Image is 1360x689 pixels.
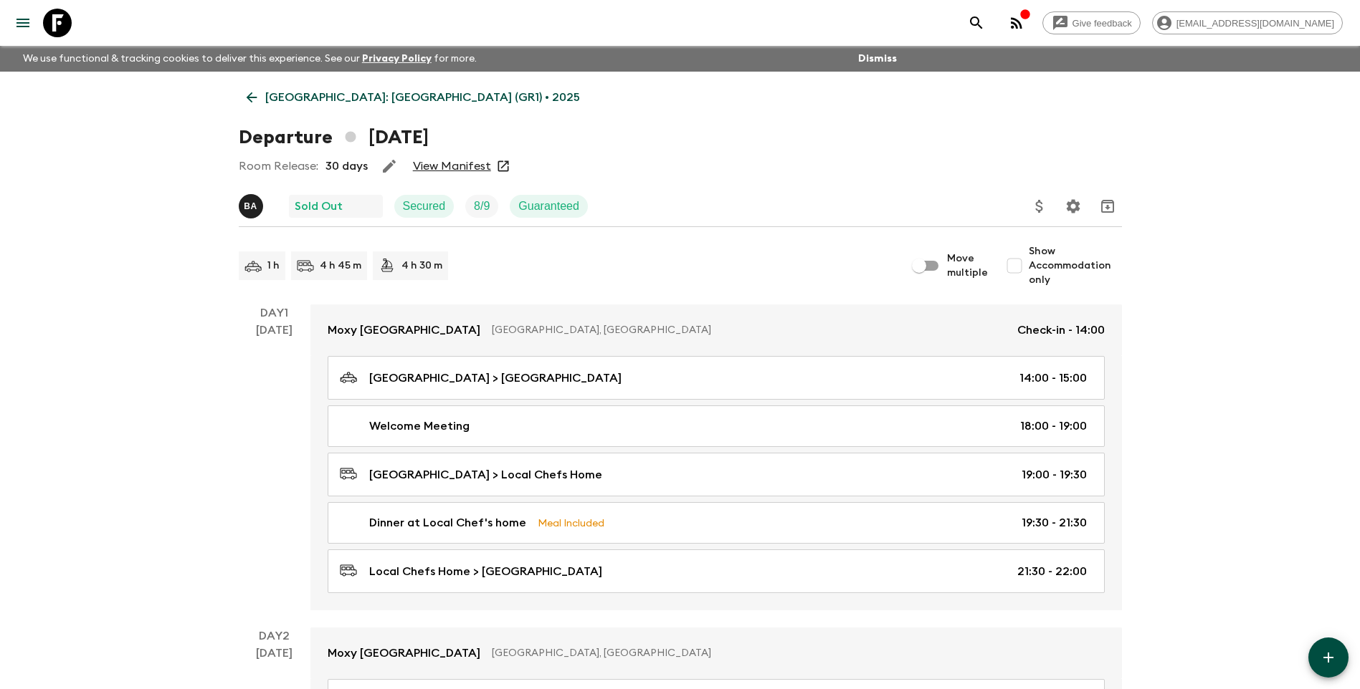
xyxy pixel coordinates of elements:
[239,304,310,322] p: Day 1
[1022,466,1087,483] p: 19:00 - 19:30
[1022,514,1087,531] p: 19:30 - 21:30
[239,158,318,175] p: Room Release:
[962,9,991,37] button: search adventures
[328,502,1105,544] a: Dinner at Local Chef's homeMeal Included19:30 - 21:30
[401,259,442,273] p: 4 h 30 m
[1017,563,1087,580] p: 21:30 - 22:00
[538,515,604,531] p: Meal Included
[947,251,989,280] span: Move multiple
[1042,11,1141,34] a: Give feedback
[310,304,1122,356] a: Moxy [GEOGRAPHIC_DATA][GEOGRAPHIC_DATA], [GEOGRAPHIC_DATA]Check-in - 14:00
[1017,322,1105,339] p: Check-in - 14:00
[474,198,490,215] p: 8 / 9
[465,195,498,218] div: Trip Fill
[369,563,602,580] p: Local Chefs Home > [GEOGRAPHIC_DATA]
[239,194,266,218] button: BA
[239,83,588,112] a: [GEOGRAPHIC_DATA]: [GEOGRAPHIC_DATA] (GR1) • 2025
[239,123,429,152] h1: Departure [DATE]
[1169,18,1342,29] span: [EMAIL_ADDRESS][DOMAIN_NAME]
[369,370,622,387] p: [GEOGRAPHIC_DATA] > [GEOGRAPHIC_DATA]
[518,198,579,215] p: Guaranteed
[492,323,1006,337] p: [GEOGRAPHIC_DATA], [GEOGRAPHIC_DATA]
[855,49,900,69] button: Dismiss
[310,627,1122,679] a: Moxy [GEOGRAPHIC_DATA][GEOGRAPHIC_DATA], [GEOGRAPHIC_DATA]
[413,159,491,173] a: View Manifest
[9,9,37,37] button: menu
[328,405,1105,447] a: Welcome Meeting18:00 - 19:00
[1059,192,1088,221] button: Settings
[328,549,1105,593] a: Local Chefs Home > [GEOGRAPHIC_DATA]21:30 - 22:00
[369,418,470,435] p: Welcome Meeting
[1065,18,1140,29] span: Give feedback
[239,198,266,210] span: Byron Anderson
[492,646,1093,660] p: [GEOGRAPHIC_DATA], [GEOGRAPHIC_DATA]
[325,158,368,175] p: 30 days
[1152,11,1343,34] div: [EMAIL_ADDRESS][DOMAIN_NAME]
[256,322,293,610] div: [DATE]
[328,356,1105,400] a: [GEOGRAPHIC_DATA] > [GEOGRAPHIC_DATA]14:00 - 15:00
[394,195,455,218] div: Secured
[1025,192,1054,221] button: Update Price, Early Bird Discount and Costs
[320,259,361,273] p: 4 h 45 m
[369,466,602,483] p: [GEOGRAPHIC_DATA] > Local Chefs Home
[295,198,343,215] p: Sold Out
[328,322,480,339] p: Moxy [GEOGRAPHIC_DATA]
[1019,370,1087,387] p: 14:00 - 15:00
[403,198,446,215] p: Secured
[369,514,526,531] p: Dinner at Local Chef's home
[267,259,280,273] p: 1 h
[1029,244,1122,287] span: Show Accommodation only
[328,645,480,662] p: Moxy [GEOGRAPHIC_DATA]
[239,627,310,645] p: Day 2
[1093,192,1122,221] button: Archive (Completed, Cancelled or Unsynced Departures only)
[244,201,257,212] p: B A
[17,46,482,72] p: We use functional & tracking cookies to deliver this experience. See our for more.
[1020,418,1087,435] p: 18:00 - 19:00
[362,54,432,64] a: Privacy Policy
[265,89,580,106] p: [GEOGRAPHIC_DATA]: [GEOGRAPHIC_DATA] (GR1) • 2025
[328,453,1105,496] a: [GEOGRAPHIC_DATA] > Local Chefs Home19:00 - 19:30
